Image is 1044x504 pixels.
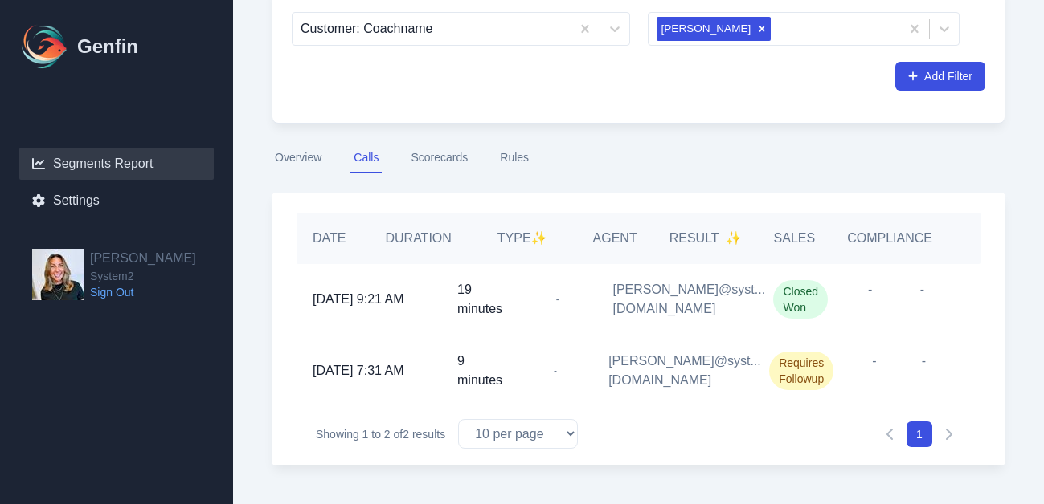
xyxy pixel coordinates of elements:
[19,148,214,180] a: Segments Report
[657,17,754,41] div: [PERSON_NAME]
[77,34,138,59] h1: Genfin
[457,352,502,390] p: 9 minutes
[484,229,561,248] h5: Type
[773,280,828,319] span: Closed Won
[547,363,563,379] span: -
[850,335,899,406] div: -
[90,268,196,284] span: System2
[457,280,502,319] p: 19 minutes
[384,428,391,441] span: 2
[313,229,353,248] h5: Date
[362,428,369,441] span: 1
[385,229,451,248] h5: Duration
[847,229,932,248] h5: Compliance
[608,352,761,390] span: [PERSON_NAME]@syst...[DOMAIN_NAME]
[90,249,196,268] h2: [PERSON_NAME]
[726,229,742,248] span: ✨
[19,185,214,217] a: Settings
[32,249,84,300] img: Mo Maciejewski
[899,335,948,406] div: -
[907,421,932,447] button: 1
[669,229,742,248] h5: Result
[403,428,409,441] span: 2
[895,62,985,91] button: Add Filter
[753,17,771,41] div: Remove Joy Maria
[407,143,471,173] button: Scorecards
[19,21,71,72] img: Logo
[316,426,445,442] p: Showing to of results
[550,291,566,307] span: -
[313,290,404,309] span: [DATE] 9:21 AM
[350,143,382,173] button: Calls
[531,231,547,245] span: ✨
[612,280,765,319] span: [PERSON_NAME]@syst...[DOMAIN_NAME]
[774,229,816,248] h5: Sales
[769,352,833,390] span: Requires Followup
[878,421,961,447] nav: Pagination
[844,264,896,335] div: -
[313,361,404,380] span: [DATE] 7:31 AM
[90,284,196,300] a: Sign Out
[593,229,637,248] h5: Agent
[272,143,325,173] button: Overview
[497,143,532,173] button: Rules
[896,264,948,335] div: -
